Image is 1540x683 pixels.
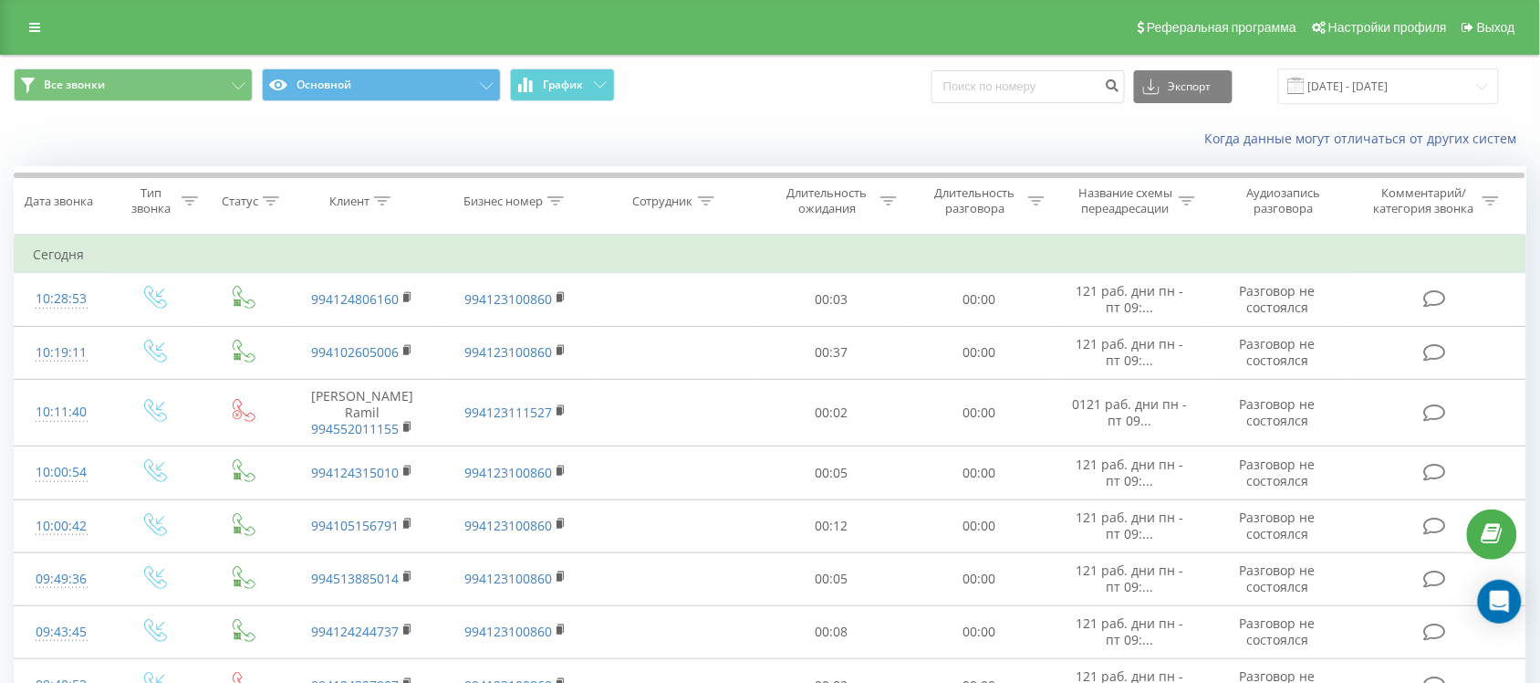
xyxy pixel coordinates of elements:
a: 994124244737 [311,623,399,640]
td: 00:00 [906,326,1054,379]
div: Название схемы переадресации [1077,185,1174,216]
td: 00:00 [906,379,1054,447]
span: 121 раб. дни пн - пт 09:... [1076,562,1183,595]
td: Сегодня [15,236,1526,273]
td: 00:05 [758,552,906,605]
a: 994123100860 [464,570,552,587]
span: Настройки профиля [1328,20,1447,35]
span: Разговор не состоялся [1240,615,1316,648]
span: 121 раб. дни пн - пт 09:... [1076,615,1183,648]
div: Статус [222,194,258,209]
span: 121 раб. дни пн - пт 09:... [1076,282,1183,316]
td: 00:00 [906,605,1054,658]
td: 00:00 [906,447,1054,499]
a: 994102605006 [311,343,399,361]
div: 10:11:40 [33,394,90,430]
td: 00:00 [906,499,1054,552]
a: Когда данные могут отличаться от других систем [1205,130,1526,147]
span: График [544,79,584,91]
span: Выход [1477,20,1515,35]
span: Разговор не состоялся [1240,282,1316,316]
span: Реферальная программа [1147,20,1296,35]
td: 00:00 [906,552,1054,605]
a: 994513885014 [311,570,399,587]
span: Разговор не состоялся [1240,335,1316,369]
span: Разговор не состоялся [1240,509,1316,542]
a: 994123100860 [464,464,552,481]
a: 994552011155 [311,420,399,437]
a: 994123111527 [464,404,552,421]
td: 00:12 [758,499,906,552]
div: Тип звонка [125,185,178,216]
span: 0121 раб. дни пн - пт 09... [1072,395,1187,429]
div: 09:43:45 [33,615,90,650]
td: 00:00 [906,273,1054,326]
div: Бизнес номер [463,194,543,209]
div: Сотрудник [632,194,693,209]
a: 994124315010 [311,464,399,481]
div: Open Intercom Messenger [1478,580,1522,624]
div: 09:49:36 [33,562,90,597]
a: 994123100860 [464,517,552,534]
div: Длительность разговора [926,185,1024,216]
input: Поиск по номеру [931,70,1125,103]
div: 10:19:11 [33,335,90,371]
td: [PERSON_NAME] Ramil [286,379,439,447]
span: 121 раб. дни пн - пт 09:... [1076,456,1183,489]
div: 10:00:54 [33,455,90,490]
td: 00:05 [758,447,906,499]
span: Все звонки [44,78,105,92]
div: Длительность ожидания [778,185,876,216]
a: 994123100860 [464,290,552,308]
span: Разговор не состоялся [1240,456,1316,489]
td: 00:37 [758,326,906,379]
div: Комментарий/категория звонка [1371,185,1478,216]
div: 10:00:42 [33,509,90,544]
div: Дата звонка [25,194,93,209]
span: 121 раб. дни пн - пт 09:... [1076,335,1183,369]
span: Разговор не состоялся [1240,395,1316,429]
button: Основной [262,68,501,101]
td: 00:03 [758,273,906,326]
button: Все звонки [14,68,253,101]
a: 994123100860 [464,343,552,361]
span: 121 раб. дни пн - пт 09:... [1076,509,1183,542]
td: 00:02 [758,379,906,447]
a: 994123100860 [464,623,552,640]
span: Разговор не состоялся [1240,562,1316,595]
div: 10:28:53 [33,281,90,317]
div: Аудиозапись разговора [1224,185,1343,216]
a: 994124806160 [311,290,399,308]
div: Клиент [329,194,369,209]
button: График [510,68,615,101]
td: 00:08 [758,605,906,658]
a: 994105156791 [311,517,399,534]
button: Экспорт [1134,70,1233,103]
